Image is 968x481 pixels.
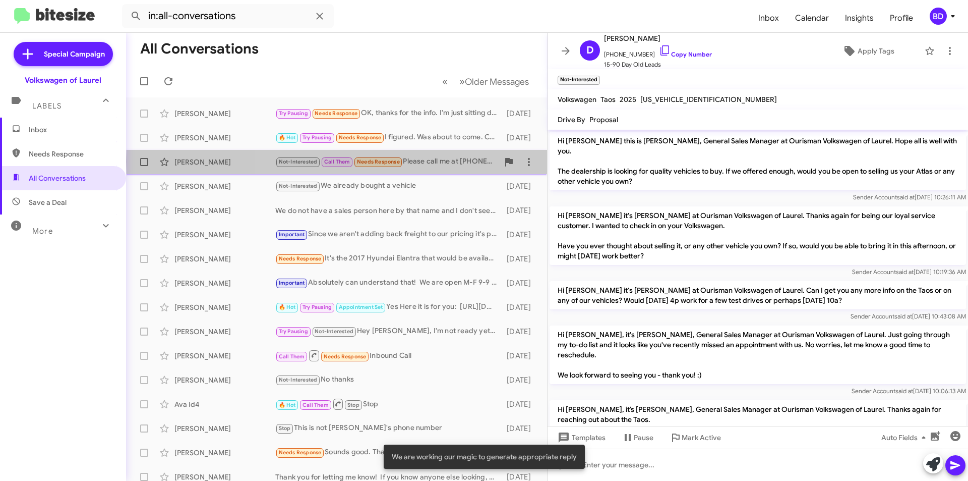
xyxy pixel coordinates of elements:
button: BD [921,8,957,25]
span: Needs Response [339,134,382,141]
a: Special Campaign [14,42,113,66]
span: Stop [279,425,291,432]
div: [PERSON_NAME] [174,375,275,385]
span: Call Them [302,402,329,408]
span: Needs Response [279,449,322,456]
span: 15-90 Day Old Leads [604,60,712,70]
a: Copy Number [659,50,712,58]
p: Hi [PERSON_NAME], it's [PERSON_NAME], General Sales Manager at Ourisman Volkswagen of Laurel. Jus... [550,326,966,384]
span: Volkswagen [558,95,596,104]
span: 2025 [620,95,636,104]
div: Volkswagen of Laurel [25,75,101,85]
div: [PERSON_NAME] [174,327,275,337]
div: [PERSON_NAME] [174,157,275,167]
p: Hi [PERSON_NAME] it's [PERSON_NAME] at Ourisman Volkswagen of Laurel. Thanks again for being our ... [550,206,966,265]
span: Templates [556,429,606,447]
span: D [586,42,594,59]
button: Auto Fields [873,429,938,447]
a: Profile [882,4,921,33]
span: Important [279,280,305,286]
span: said at [894,312,912,320]
span: Pause [634,429,653,447]
a: Inbox [750,4,787,33]
span: Not-Interested [279,377,318,383]
div: [DATE] [502,254,539,264]
span: said at [896,268,914,276]
div: [DATE] [502,375,539,385]
button: Pause [614,429,661,447]
a: Calendar [787,4,837,33]
span: [PHONE_NUMBER] [604,44,712,60]
span: Call Them [279,353,305,360]
span: Try Pausing [279,110,308,117]
span: All Conversations [29,173,86,183]
span: Not-Interested [279,183,318,189]
span: Needs Response [315,110,357,117]
div: [DATE] [502,181,539,191]
div: Since we aren't adding back freight to our pricing it's pretty straight here for me. As I have al... [275,229,502,240]
span: Proposal [589,115,618,124]
div: Yes Here it is for you: [URL][DOMAIN_NAME] [275,301,502,313]
div: [PERSON_NAME] [174,230,275,240]
div: [DATE] [502,230,539,240]
span: [PERSON_NAME] [604,32,712,44]
span: Not-Interested [279,158,318,165]
div: Inbound Call [275,349,502,362]
div: [DATE] [502,278,539,288]
input: Search [122,4,334,28]
span: 🔥 Hot [279,304,296,310]
span: Labels [32,101,62,111]
button: Next [453,71,535,92]
span: » [459,75,465,88]
small: Not-Interested [558,76,600,85]
span: Sender Account [DATE] 10:06:13 AM [852,387,966,395]
div: [PERSON_NAME] [174,133,275,143]
span: Sender Account [DATE] 10:19:36 AM [852,268,966,276]
div: [DATE] [502,399,539,409]
span: « [442,75,448,88]
div: We do not have a sales person here by that name and I don't see any applications. [275,205,502,216]
span: Appointment Set [339,304,383,310]
p: Hi [PERSON_NAME] this is [PERSON_NAME], General Sales Manager at Ourisman Volkswagen of Laurel. H... [550,132,966,190]
span: Important [279,231,305,238]
button: Templates [548,429,614,447]
div: BD [930,8,947,25]
div: [PERSON_NAME] [174,254,275,264]
button: Mark Active [661,429,729,447]
div: This is not [PERSON_NAME]'s phone number [275,422,502,434]
a: Insights [837,4,882,33]
div: We already bought a vehicle [275,180,502,192]
span: said at [897,193,915,201]
div: [PERSON_NAME] [174,423,275,434]
span: Try Pausing [302,304,332,310]
div: No thanks [275,374,502,386]
span: Call Them [324,158,350,165]
span: 🔥 Hot [279,134,296,141]
div: Please call me at [PHONE_NUMBER] [275,156,499,168]
span: Try Pausing [302,134,332,141]
span: Try Pausing [279,328,308,335]
span: Stop [347,402,359,408]
div: Hey [PERSON_NAME], I'm not ready yet..okay! [275,326,502,337]
div: [PERSON_NAME] [174,278,275,288]
div: [PERSON_NAME] [174,109,275,119]
div: I figured. Was about to come. Can you let me know of any Jettas or Passat in that price/milage ra... [275,132,502,143]
span: Older Messages [465,76,529,87]
span: We are working our magic to generate appropriate reply [392,452,577,462]
div: [DATE] [502,302,539,312]
div: [PERSON_NAME] [174,181,275,191]
div: [DATE] [502,351,539,361]
div: [DATE] [502,109,539,119]
button: Apply Tags [816,42,920,60]
div: OK, thanks for the info. I'm just sitting down for dinner with my parents. I'll be talking to my ... [275,108,502,119]
span: Needs Response [279,255,322,262]
div: [DATE] [502,205,539,216]
span: Needs Response [324,353,367,360]
span: Auto Fields [881,429,930,447]
div: Stop [275,398,502,410]
div: It's the 2017 Hyundai Elantra that would be available to go see. They're working [DATE]. [275,253,502,264]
